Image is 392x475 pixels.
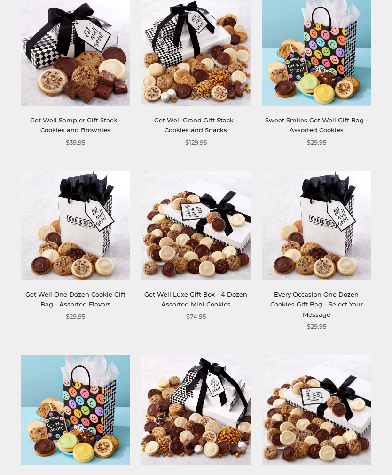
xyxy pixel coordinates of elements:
[270,291,363,319] a: Every Occasion One Dozen Cookies Gift Bag - Select Your Message
[186,312,206,322] span: $74.95
[185,138,207,148] span: $129.95
[30,117,121,134] a: Get Well Sampler Gift Stack - Cookies and Brownies
[265,117,368,134] a: Sweet Smiles Get Well Gift Bag - Assorted Cookies
[154,117,238,134] a: Get Well Grand Gift Stack - Cookies and Snacks
[25,291,125,308] a: Get Well One Dozen Cookie Gift Bag - Assorted Flavors
[66,312,85,322] span: $29.95
[144,291,247,308] a: Get Well Luxe Gift Box - 4 Dozen Assorted Mini Cookies
[307,322,326,332] span: $29.95
[141,171,251,281] img: Get Well Luxe Gift Box - 4 Dozen Assorted Mini Cookies
[307,138,326,148] span: $29.95
[21,171,130,281] img: Get Well One Dozen Cookie Gift Bag - Assorted Flavors
[66,138,85,148] span: $39.95
[8,439,97,467] iframe: Sign Up via Text for Offers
